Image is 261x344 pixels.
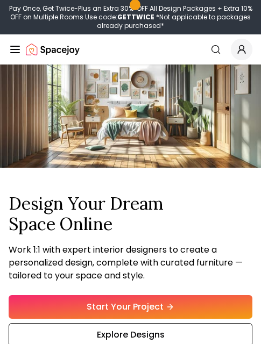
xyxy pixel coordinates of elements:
p: Work 1:1 with expert interior designers to create a personalized design, complete with curated fu... [9,243,252,282]
span: *Not applicable to packages already purchased* [97,12,251,30]
h1: Design Your Dream Space Online [9,193,252,235]
span: Use code: [85,12,154,21]
a: Spacejoy [26,39,80,60]
b: GETTWICE [117,12,154,21]
nav: Global [9,34,252,64]
a: Start Your Project [9,295,252,319]
img: Spacejoy Logo [26,39,80,60]
div: Pay Once, Get Twice-Plus an Extra 30% OFF All Design Packages + Extra 10% OFF on Multiple Rooms. [4,4,257,30]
